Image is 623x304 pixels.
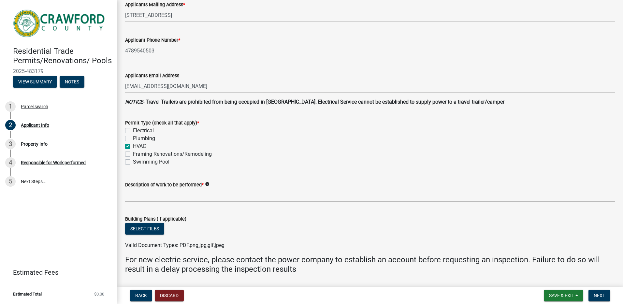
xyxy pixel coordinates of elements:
[133,142,146,150] label: HVAC
[133,135,155,142] label: Plumbing
[5,120,16,130] div: 2
[5,266,107,279] a: Estimated Fees
[5,176,16,187] div: 5
[5,157,16,168] div: 4
[21,123,49,127] div: Applicant Info
[60,76,84,88] button: Notes
[125,242,225,248] span: Valid Document Types: PDF,png,jpg,gif,jpeg
[94,292,104,296] span: $0.00
[13,47,112,65] h4: Residential Trade Permits/Renovations/ Pools
[125,255,615,274] h4: For new electric service, please contact the power company to establish an account before request...
[13,76,57,88] button: View Summary
[21,142,48,146] div: Property Info
[125,183,204,187] label: Description of work to be performed
[143,99,504,105] strong: - Travel Trailers are prohibited from being occupied in [GEOGRAPHIC_DATA]. Electrical Service can...
[155,290,184,301] button: Discard
[130,290,152,301] button: Back
[125,38,180,43] label: Applicant Phone Number
[5,101,16,112] div: 1
[594,293,605,298] span: Next
[544,290,583,301] button: Save & Exit
[125,74,179,78] label: Applicants Email Address
[125,99,143,105] strong: NOTICE
[133,127,154,135] label: Electrical
[13,68,104,74] span: 2025-483179
[588,290,610,301] button: Next
[21,160,86,165] div: Responsible for Work performed
[133,158,169,166] label: Swimming Pool
[13,7,107,40] img: Crawford County, Georgia
[125,223,164,235] button: Select files
[60,80,84,85] wm-modal-confirm: Notes
[13,292,42,296] span: Estimated Total
[125,217,186,222] label: Building Plans (If applicable)
[13,80,57,85] wm-modal-confirm: Summary
[5,139,16,149] div: 3
[21,104,48,109] div: Parcel search
[549,293,574,298] span: Save & Exit
[133,150,212,158] label: Framing Renovations/Remodeling
[205,182,210,186] i: info
[125,121,199,125] label: Permit Type (check all that apply)
[135,293,147,298] span: Back
[125,3,185,7] label: Applicants Mailing Address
